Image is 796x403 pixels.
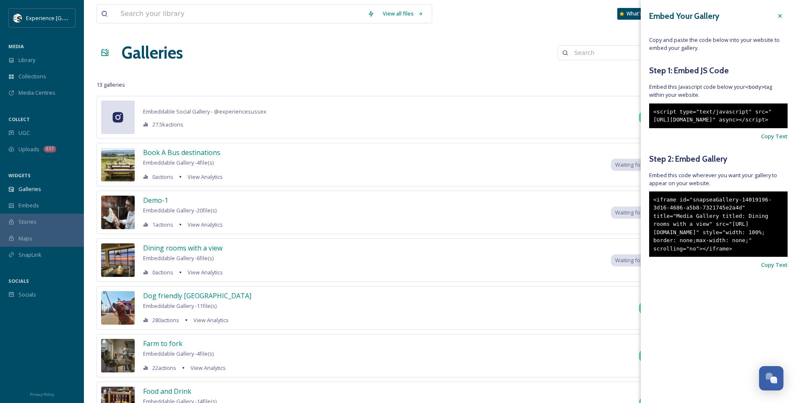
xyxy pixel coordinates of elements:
span: Waiting for Events [615,209,660,217]
span: 13 galleries [97,81,125,89]
span: Embed this Javascript code below your tag within your website. [649,83,788,99]
span: SOCIALS [8,278,29,284]
span: Embeddable Gallery - 20 file(s) [143,207,217,214]
a: What's New [617,8,659,20]
span: 1 actions [152,221,173,229]
span: 22 actions [152,364,176,372]
span: Embeddable Gallery - 4 file(s) [143,350,214,357]
a: View Analytics [183,172,223,182]
img: WSCC%20ES%20Socials%20Icon%20-%20Secondary%20-%20Black.jpg [13,14,22,22]
img: 56bdb738-645f-41d1-883f-a481e0dd0466.jpg [101,291,135,325]
span: View Analytics [188,221,223,228]
span: Media Centres [18,89,55,97]
span: Library [18,56,35,64]
a: View all files [378,5,428,22]
span: 280 actions [152,316,179,324]
div: <script type="text/javascript" src="[URL][DOMAIN_NAME]" async></script> [649,103,788,128]
span: View Analytics [188,173,223,181]
div: 837 [44,146,56,152]
h5: Step 2: Embed Gallery [649,153,788,165]
span: Dog friendly [GEOGRAPHIC_DATA] [143,291,251,300]
img: be313e3f-9f5c-43a6-862d-2b86778c8473.jpg [101,243,135,277]
a: View Analytics [189,315,229,325]
span: Embed this code wherever you want your gallery to appear on your website. [649,171,788,187]
span: View Analytics [188,269,223,276]
a: View Analytics [186,363,226,373]
span: Embeddable Gallery - 11 file(s) [143,302,217,310]
span: Stories [18,218,37,226]
a: Galleries [122,40,183,65]
span: Embeddable Social Gallery - @ experiencesussex [143,108,266,115]
img: 46ccd562-8f17-4a03-9c7b-43e00ed95ccd.jpg [101,196,135,229]
a: View Analytics [183,267,223,277]
a: View Analytics [183,220,223,230]
h3: Embed Your Gallery [649,10,719,22]
span: View Analytics [193,316,229,324]
span: WIDGETS [8,172,31,178]
span: Maps [18,235,32,243]
span: View Analytics [191,364,226,372]
span: Socials [18,291,36,299]
span: Waiting for Events [615,161,660,169]
span: <body> [745,84,765,90]
span: Embeddable Gallery - 4 file(s) [143,159,214,166]
span: Farm to fork [143,339,183,348]
a: Privacy Policy [30,389,54,399]
span: Experience [GEOGRAPHIC_DATA] [26,14,109,22]
input: Search your library [116,5,363,23]
span: SnapLink [18,251,42,259]
span: 0 actions [152,269,173,276]
span: Uploads [18,145,39,153]
span: Copy Text [761,261,788,269]
span: 27.5k actions [152,121,183,129]
input: Search [570,44,652,61]
span: Privacy Policy [30,392,54,397]
img: 57a3ca7c-6880-44fe-950e-afb04d5b3942.jpg [101,148,135,181]
span: Embeds [18,201,39,209]
span: Galleries [18,185,41,193]
h5: Step 1: Embed JS Code [649,65,788,77]
span: Demo-1 [143,196,168,205]
span: Dining rooms with a view [143,243,222,253]
span: Waiting for Events [615,256,660,264]
span: Copy and paste the code below into your website to embed your gallery. [649,36,788,52]
span: Collections [18,72,46,80]
button: Open Chat [759,366,783,390]
span: COLLECT [8,116,30,122]
span: MEDIA [8,43,24,49]
span: Food and Drink [143,387,191,396]
span: Book A Bus destinations [143,148,220,157]
span: Embeddable Gallery - 6 file(s) [143,254,214,262]
span: UGC [18,129,30,137]
span: 0 actions [152,173,173,181]
div: <iframe id="snapseaGallery-14019196-3d16-4686-a5b8-7321745e2a4d" title="Media Gallery titled: Din... [649,191,788,257]
img: d6aaa368-59b5-40a9-a06e-9ec7243cd944.jpg [101,339,135,372]
span: Copy Text [761,132,788,140]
